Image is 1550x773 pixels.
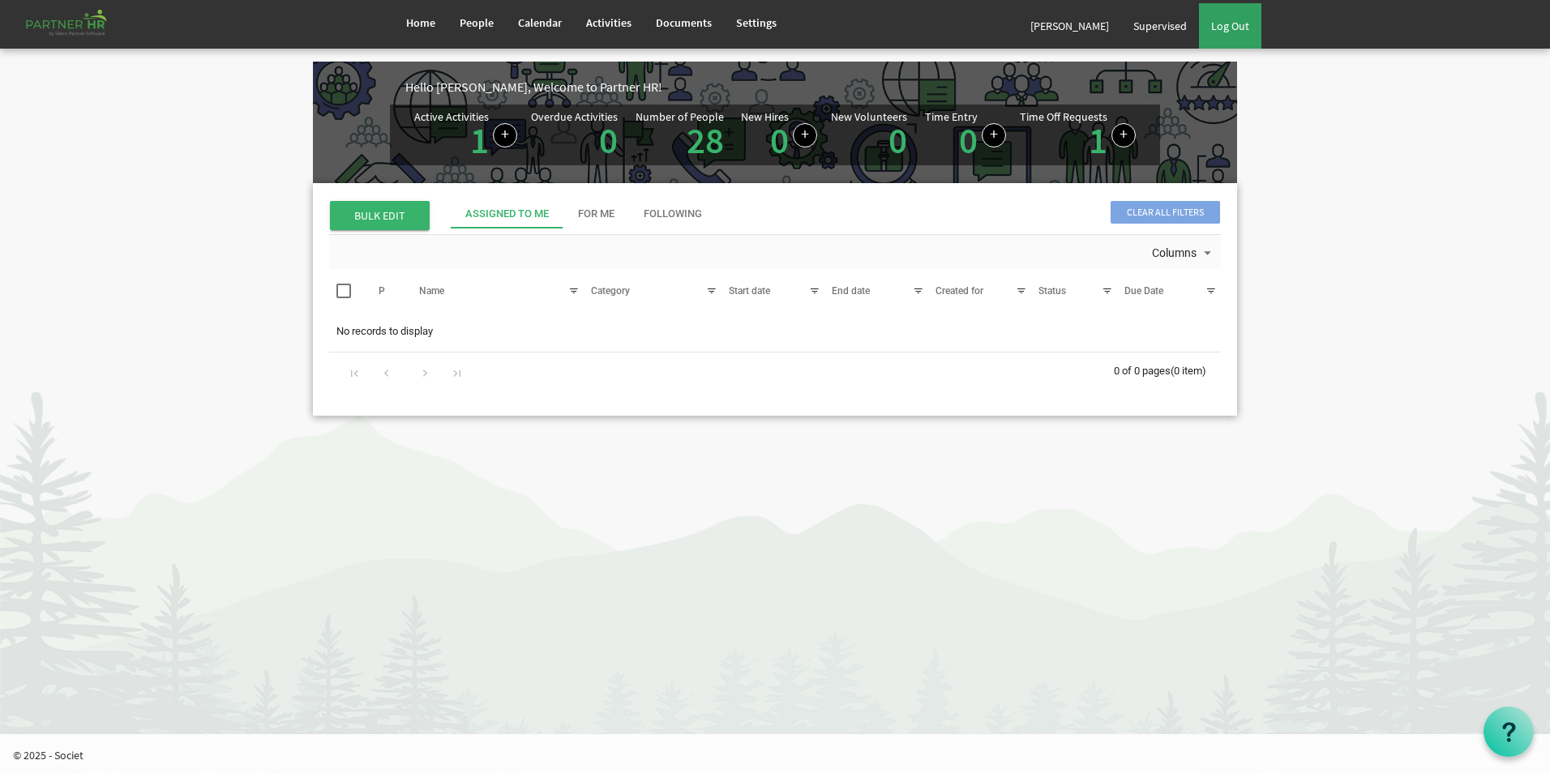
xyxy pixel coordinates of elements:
div: Number of active time off requests [1020,111,1136,159]
button: Columns [1149,243,1218,264]
a: 0 [959,117,978,163]
div: Go to first page [344,361,366,383]
div: New Volunteers [831,111,907,122]
a: Log Out [1199,3,1261,49]
span: End date [832,285,870,297]
div: Go to last page [446,361,468,383]
div: Time Off Requests [1020,111,1107,122]
div: Number of active Activities in Partner HR [414,111,517,159]
span: Home [406,15,435,30]
div: Total number of active people in Partner HR [636,111,728,159]
span: Due Date [1124,285,1163,297]
span: Activities [586,15,632,30]
span: Created for [936,285,983,297]
a: 0 [599,117,618,163]
p: © 2025 - Societ [13,747,1550,763]
span: Settings [736,15,777,30]
span: Columns [1150,243,1198,263]
span: BULK EDIT [330,201,430,230]
div: Following [644,207,702,222]
span: (0 item) [1171,365,1206,377]
div: New Hires [741,111,789,122]
span: Status [1038,285,1066,297]
div: Go to previous page [375,361,397,383]
span: Clear all filters [1111,201,1220,224]
span: Name [419,285,444,297]
span: Start date [729,285,770,297]
div: 0 of 0 pages (0 item) [1114,352,1221,386]
div: Number of Time Entries [925,111,1006,159]
a: Supervised [1121,3,1199,49]
a: 1 [470,117,489,163]
a: 0 [770,117,789,163]
a: Create a new Activity [493,123,517,147]
div: Activities assigned to you for which the Due Date is passed [531,111,622,159]
div: Active Activities [414,111,489,122]
a: 28 [687,117,724,163]
div: tab-header [451,199,1342,228]
a: 0 [888,117,907,163]
span: P [379,285,385,297]
a: Log hours [982,123,1006,147]
div: Volunteer hired in the last 7 days [831,111,911,159]
span: Documents [656,15,712,30]
a: Add new person to Partner HR [793,123,817,147]
span: Category [591,285,630,297]
span: Supervised [1133,19,1187,33]
div: Assigned To Me [465,207,549,222]
div: Time Entry [925,111,978,122]
span: Calendar [518,15,562,30]
div: Hello [PERSON_NAME], Welcome to Partner HR! [405,78,1237,96]
div: For Me [578,207,614,222]
span: 0 of 0 pages [1114,365,1171,377]
div: Columns [1149,235,1218,269]
div: Number of People [636,111,724,122]
a: 1 [1089,117,1107,163]
a: [PERSON_NAME] [1018,3,1121,49]
a: Create a new time off request [1111,123,1136,147]
div: Go to next page [414,361,436,383]
div: People hired in the last 7 days [741,111,817,159]
td: No records to display [329,316,1221,347]
span: People [460,15,494,30]
div: Overdue Activities [531,111,618,122]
